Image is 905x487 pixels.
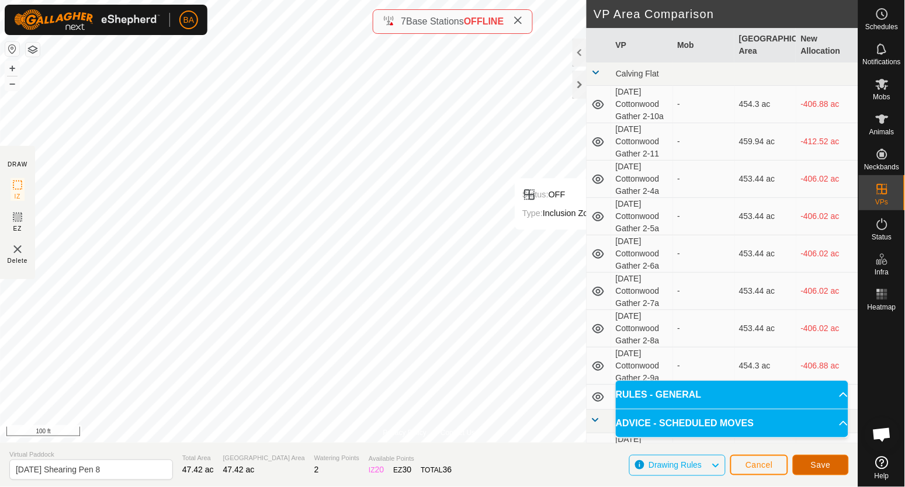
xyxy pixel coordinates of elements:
[611,235,673,273] td: [DATE] Cottonwood Gather 2-6a
[441,427,475,438] a: Contact Us
[811,460,831,469] span: Save
[611,198,673,235] td: [DATE] Cottonwood Gather 2-5a
[15,192,21,201] span: IZ
[401,16,406,26] span: 7
[5,76,19,91] button: –
[673,28,735,62] th: Mob
[182,465,214,474] span: 47.42 ac
[796,123,858,161] td: -412.52 ac
[223,465,255,474] span: 47.42 ac
[616,409,848,437] p-accordion-header: ADVICE - SCHEDULED MOVES
[5,61,19,75] button: +
[872,234,892,241] span: Status
[14,9,160,30] img: Gallagher Logo
[223,453,305,463] span: [GEOGRAPHIC_DATA] Area
[863,58,901,65] span: Notifications
[611,273,673,310] td: [DATE] Cottonwood Gather 2-7a
[793,455,849,475] button: Save
[522,206,598,220] div: Inclusion Zone
[522,208,543,218] label: Type:
[678,98,730,110] div: -
[796,86,858,123] td: -406.88 ac
[735,161,797,198] td: 453.44 ac
[875,199,888,206] span: VPs
[735,86,797,123] td: 454.3 ac
[421,464,452,476] div: TOTAL
[796,310,858,347] td: -406.02 ac
[678,322,730,335] div: -
[314,465,319,474] span: 2
[611,433,673,471] td: [DATE] [PERSON_NAME] Hold
[735,28,797,62] th: [GEOGRAPHIC_DATA] Area
[868,304,896,311] span: Heatmap
[735,123,797,161] td: 459.94 ac
[611,123,673,161] td: [DATE] Cottonwood Gather 2-11
[875,472,889,479] span: Help
[611,86,673,123] td: [DATE] Cottonwood Gather 2-10a
[735,273,797,310] td: 453.44 ac
[796,273,858,310] td: -406.02 ac
[875,269,889,276] span: Infra
[678,173,730,185] div: -
[393,464,411,476] div: EZ
[735,310,797,347] td: 453.44 ac
[464,16,504,26] span: OFFLINE
[443,465,452,474] span: 36
[865,417,900,452] div: Open chat
[314,453,359,463] span: Watering Points
[678,210,730,222] div: -
[796,235,858,273] td: -406.02 ac
[611,161,673,198] td: [DATE] Cottonwood Gather 2-4a
[678,135,730,148] div: -
[678,248,730,260] div: -
[859,451,905,484] a: Help
[616,69,659,78] span: Calving Flat
[864,164,899,171] span: Neckbands
[735,347,797,385] td: 454.3 ac
[403,465,412,474] span: 30
[678,360,730,372] div: -
[183,14,195,26] span: BA
[869,128,894,135] span: Animals
[611,28,673,62] th: VP
[383,427,427,438] a: Privacy Policy
[8,256,28,265] span: Delete
[594,7,858,21] h2: VP Area Comparison
[406,16,464,26] span: Base Stations
[678,285,730,297] div: -
[11,242,25,256] img: VP
[611,310,673,347] td: [DATE] Cottonwood Gather 2-8a
[369,454,452,464] span: Available Points
[13,224,22,233] span: EZ
[649,460,702,469] span: Drawing Rules
[746,460,773,469] span: Cancel
[9,450,173,460] span: Virtual Paddock
[26,43,40,57] button: Map Layers
[375,465,384,474] span: 20
[796,161,858,198] td: -406.02 ac
[796,347,858,385] td: -406.88 ac
[611,385,673,410] td: [GEOGRAPHIC_DATA]
[865,23,898,30] span: Schedules
[522,187,598,201] div: OFF
[369,464,384,476] div: IZ
[730,455,788,475] button: Cancel
[796,198,858,235] td: -406.02 ac
[735,198,797,235] td: 453.44 ac
[5,42,19,56] button: Reset Map
[182,453,214,463] span: Total Area
[873,93,890,100] span: Mobs
[616,416,754,430] span: ADVICE - SCHEDULED MOVES
[796,28,858,62] th: New Allocation
[8,160,27,169] div: DRAW
[611,347,673,385] td: [DATE] Cottonwood Gather 2-9a
[616,381,848,409] p-accordion-header: RULES - GENERAL
[616,388,702,402] span: RULES - GENERAL
[735,235,797,273] td: 453.44 ac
